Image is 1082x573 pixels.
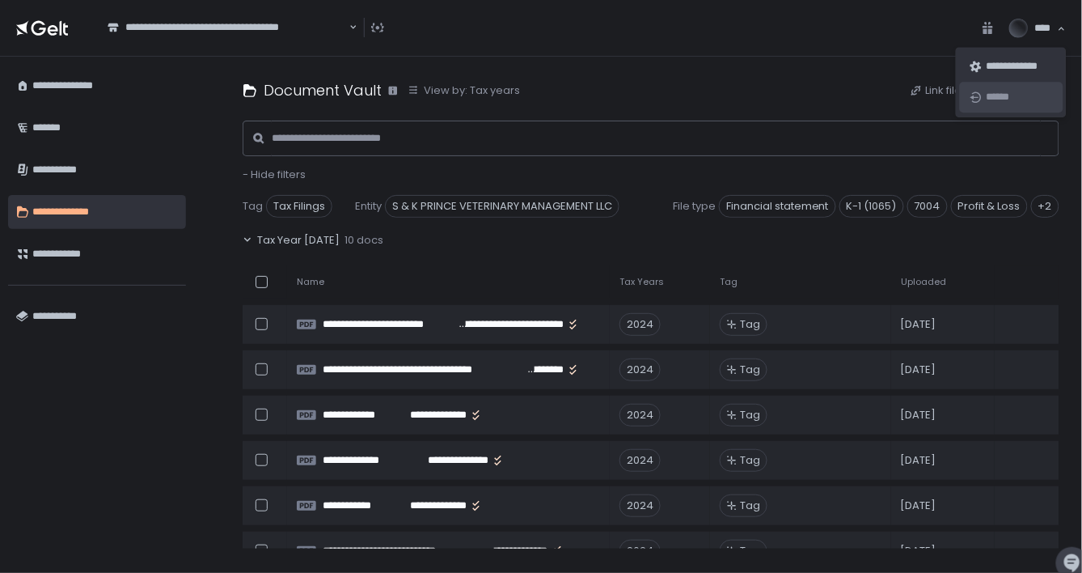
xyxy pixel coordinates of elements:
span: Tag [740,499,760,513]
div: 2024 [619,313,661,336]
span: 7004 [907,195,948,218]
span: Tag [740,317,760,332]
span: Tag [720,276,738,288]
span: [DATE] [901,499,936,513]
span: [DATE] [901,453,936,468]
input: Search for option [108,35,348,51]
span: [DATE] [901,544,936,558]
span: Tag [740,363,760,377]
span: Tax Year [DATE] [257,233,340,248]
span: Tag [740,544,760,558]
span: File type [673,199,716,214]
button: View by: Tax years [408,83,520,98]
h1: Document Vault [264,79,382,101]
span: Financial statement [719,195,836,218]
span: Profit & Loss [951,195,1028,218]
span: Entity [355,199,382,214]
span: Tag [740,408,760,422]
div: 2024 [619,494,661,517]
span: Tag [243,199,263,214]
div: Search for option [97,11,357,45]
span: 10 docs [344,233,383,248]
span: Tag [740,453,760,468]
span: [DATE] [901,363,936,377]
button: - Hide filters [243,168,306,182]
div: 2024 [619,404,661,427]
span: K-1 (1065) [839,195,904,218]
div: 2024 [619,449,661,472]
div: 2024 [619,359,661,381]
div: +2 [1031,195,1059,218]
span: S & K PRINCE VETERINARY MANAGEMENT LLC [385,195,619,218]
span: Uploaded [901,276,946,288]
span: [DATE] [901,317,936,332]
span: Tax Filings [266,195,332,218]
span: Tax Years [619,276,664,288]
span: [DATE] [901,408,936,422]
button: Link files [910,83,968,98]
span: Name [297,276,324,288]
div: 2024 [619,540,661,562]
